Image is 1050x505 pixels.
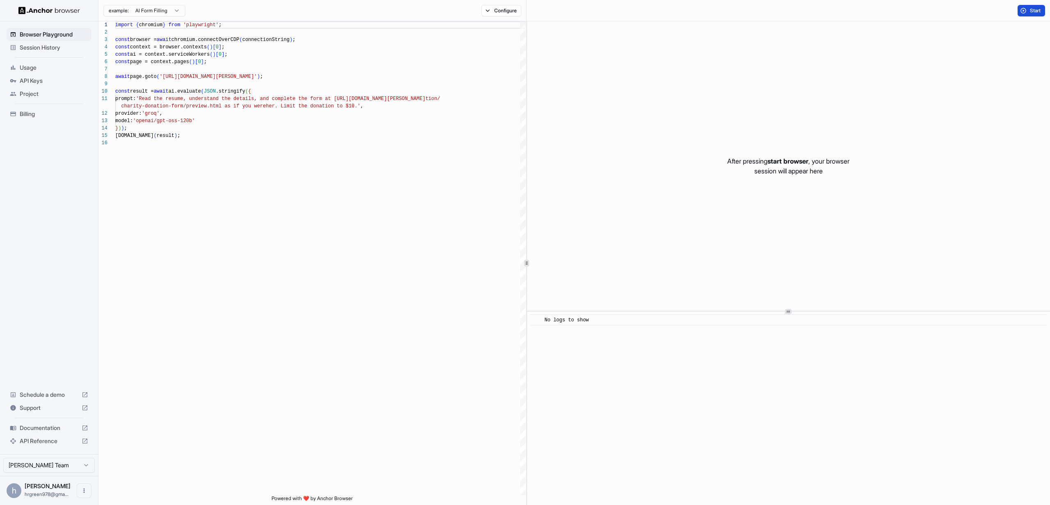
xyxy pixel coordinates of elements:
[7,483,21,498] div: h
[242,37,290,43] span: connectionString
[198,59,201,65] span: 0
[25,491,68,497] span: hrgreen978@gmail.com
[7,107,91,121] div: Billing
[157,37,171,43] span: await
[272,495,353,505] span: Powered with ❤️ by Anchor Browser
[98,36,107,43] div: 3
[118,125,121,131] span: )
[171,37,240,43] span: chromium.connectOverCDP
[239,37,242,43] span: (
[77,483,91,498] button: Open menu
[189,59,192,65] span: (
[98,117,107,125] div: 13
[25,482,71,489] span: harry green
[130,74,157,80] span: page.goto
[130,59,189,65] span: page = context.pages
[219,22,221,28] span: ;
[109,7,129,14] span: example:
[98,95,107,102] div: 11
[160,74,257,80] span: '[URL][DOMAIN_NAME][PERSON_NAME]'
[213,52,216,57] span: )
[283,96,425,102] span: lete the form at [URL][DOMAIN_NAME][PERSON_NAME]
[115,111,142,116] span: provider:
[98,132,107,139] div: 15
[192,59,195,65] span: )
[98,43,107,51] div: 4
[183,22,219,28] span: 'playwright'
[157,74,160,80] span: (
[98,29,107,36] div: 2
[257,74,260,80] span: )
[20,64,88,72] span: Usage
[7,41,91,54] div: Session History
[7,388,91,401] div: Schedule a demo
[130,89,154,94] span: result =
[1030,7,1041,14] span: Start
[98,21,107,29] div: 1
[98,125,107,132] div: 14
[7,61,91,74] div: Usage
[20,43,88,52] span: Session History
[157,133,174,139] span: result
[195,59,198,65] span: [
[1018,5,1045,16] button: Start
[121,125,124,131] span: )
[545,317,589,323] span: No logs to show
[115,52,130,57] span: const
[20,30,88,39] span: Browser Playground
[115,96,136,102] span: prompt:
[20,90,88,98] span: Project
[98,51,107,58] div: 5
[115,44,130,50] span: const
[130,37,157,43] span: browser =
[219,44,221,50] span: ]
[290,37,292,43] span: )
[169,22,180,28] span: from
[139,22,163,28] span: chromium
[534,316,539,324] span: ​
[169,89,201,94] span: ai.evaluate
[98,80,107,88] div: 9
[482,5,521,16] button: Configure
[221,44,224,50] span: ;
[98,139,107,147] div: 16
[142,111,160,116] span: 'groq'
[115,74,130,80] span: await
[18,7,80,14] img: Anchor Logo
[133,118,195,124] span: 'openai/gpt-oss-120b'
[219,52,221,57] span: 0
[115,118,133,124] span: model:
[7,434,91,448] div: API Reference
[727,156,849,176] p: After pressing , your browser session will appear here
[204,59,207,65] span: ;
[124,125,127,131] span: ;
[7,401,91,414] div: Support
[162,22,165,28] span: }
[177,133,180,139] span: ;
[154,89,169,94] span: await
[7,74,91,87] div: API Keys
[213,44,216,50] span: [
[7,28,91,41] div: Browser Playground
[20,424,78,432] span: Documentation
[98,73,107,80] div: 8
[224,52,227,57] span: ;
[115,133,154,139] span: [DOMAIN_NAME]
[20,437,78,445] span: API Reference
[266,103,360,109] span: her. Limit the donation to $10.'
[115,125,118,131] span: }
[160,111,162,116] span: ,
[260,74,263,80] span: ;
[98,110,107,117] div: 12
[20,110,88,118] span: Billing
[130,52,210,57] span: ai = context.serviceWorkers
[154,133,157,139] span: (
[115,59,130,65] span: const
[174,133,177,139] span: )
[7,421,91,434] div: Documentation
[292,37,295,43] span: ;
[767,157,808,165] span: start browser
[221,52,224,57] span: ]
[210,52,212,57] span: (
[20,404,78,412] span: Support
